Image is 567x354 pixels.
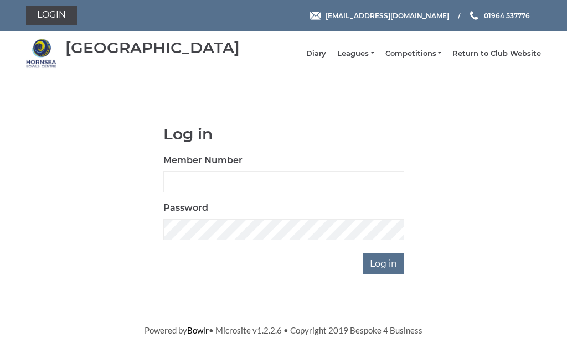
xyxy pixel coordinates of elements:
[452,49,541,59] a: Return to Club Website
[326,11,449,19] span: [EMAIL_ADDRESS][DOMAIN_NAME]
[470,11,478,20] img: Phone us
[310,11,449,21] a: Email [EMAIL_ADDRESS][DOMAIN_NAME]
[65,39,240,56] div: [GEOGRAPHIC_DATA]
[306,49,326,59] a: Diary
[385,49,441,59] a: Competitions
[26,38,56,69] img: Hornsea Bowls Centre
[163,201,208,215] label: Password
[163,126,404,143] h1: Log in
[363,253,404,274] input: Log in
[337,49,374,59] a: Leagues
[163,154,243,167] label: Member Number
[468,11,530,21] a: Phone us 01964 537776
[484,11,530,19] span: 01964 537776
[187,325,209,335] a: Bowlr
[26,6,77,25] a: Login
[310,12,321,20] img: Email
[145,325,422,335] span: Powered by • Microsite v1.2.2.6 • Copyright 2019 Bespoke 4 Business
